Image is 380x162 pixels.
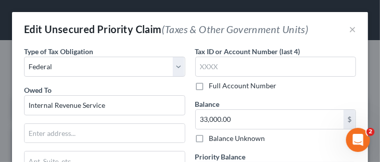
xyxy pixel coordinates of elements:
[24,95,185,115] input: Search creditor by name...
[343,110,355,129] div: $
[24,22,308,36] div: Edit Unsecured Priority Claim
[25,124,185,143] input: Enter address...
[162,23,309,35] span: (Taxes & Other Government Units)
[195,46,300,57] label: Tax ID or Account Number (last 4)
[366,128,374,136] span: 2
[209,81,277,91] label: Full Account Number
[346,128,370,152] iframe: Intercom live chat
[24,47,93,56] span: Type of Tax Obligation
[349,23,356,35] button: ×
[195,151,246,162] label: Priority Balance
[195,99,220,109] label: Balance
[196,110,344,129] input: 0.00
[195,57,356,77] input: XXXX
[209,133,265,143] label: Balance Unknown
[24,86,52,94] span: Owed To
